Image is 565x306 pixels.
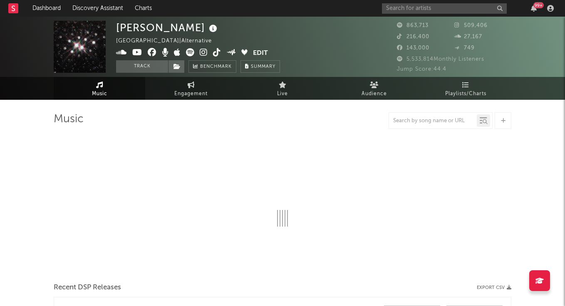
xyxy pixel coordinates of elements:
div: [PERSON_NAME] [116,21,219,35]
button: Edit [253,48,268,59]
input: Search for artists [382,3,507,14]
button: Summary [240,60,280,73]
input: Search by song name or URL [389,118,477,124]
span: 863,713 [397,23,429,28]
span: 509,406 [454,23,488,28]
span: Playlists/Charts [445,89,486,99]
span: 143,000 [397,45,429,51]
a: Music [54,77,145,100]
span: Engagement [174,89,208,99]
span: Audience [362,89,387,99]
span: 216,400 [397,34,429,39]
a: Playlists/Charts [420,77,511,100]
span: Benchmark [200,62,232,72]
span: 27,167 [454,34,482,39]
span: Jump Score: 44.4 [397,67,446,72]
span: Live [277,89,288,99]
button: 99+ [531,5,537,12]
div: 99 + [533,2,544,8]
span: Music [92,89,107,99]
a: Live [237,77,328,100]
button: Export CSV [477,285,511,290]
div: [GEOGRAPHIC_DATA] | Alternative [116,36,221,46]
span: 749 [454,45,475,51]
span: Summary [251,64,275,69]
a: Audience [328,77,420,100]
a: Engagement [145,77,237,100]
a: Benchmark [188,60,236,73]
span: Recent DSP Releases [54,283,121,293]
button: Track [116,60,168,73]
span: 5,533,814 Monthly Listeners [397,57,484,62]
